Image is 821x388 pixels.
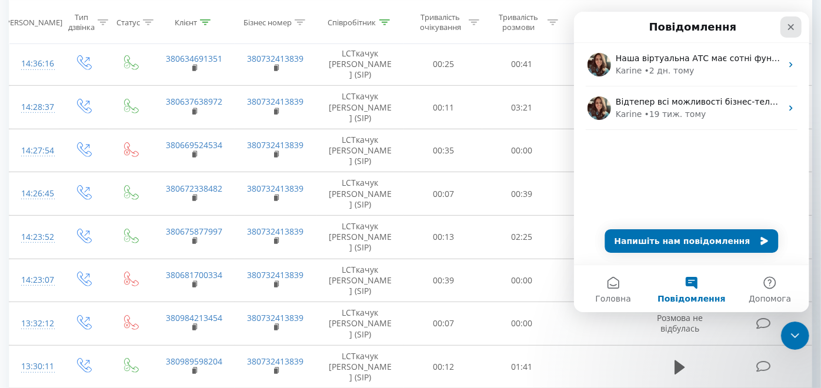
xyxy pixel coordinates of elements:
[572,12,626,32] div: Назва схеми переадресації
[404,302,482,346] td: 00:07
[482,42,560,86] td: 00:41
[21,355,48,378] div: 13:30:11
[404,42,482,86] td: 00:25
[116,17,140,27] div: Статус
[415,12,466,32] div: Тривалість очікування
[482,259,560,302] td: 00:00
[316,302,404,346] td: LCТкачук [PERSON_NAME] (SIP)
[157,253,235,300] button: Допомога
[316,86,404,129] td: LCТкачук [PERSON_NAME] (SIP)
[166,96,222,107] a: 380637638972
[781,322,809,350] iframe: Intercom live chat
[166,226,222,237] a: 380675877997
[482,86,560,129] td: 03:21
[316,216,404,259] td: LCТкачук [PERSON_NAME] (SIP)
[21,139,48,162] div: 14:27:54
[3,17,62,27] div: [PERSON_NAME]
[166,269,222,280] a: 380681700334
[316,42,404,86] td: LCТкачук [PERSON_NAME] (SIP)
[166,312,222,323] a: 380984213454
[71,53,121,65] div: • 2 дн. тому
[404,172,482,216] td: 00:07
[166,53,222,64] a: 380634691351
[21,283,57,291] span: Головна
[21,269,48,292] div: 14:23:07
[248,96,304,107] a: 380732413839
[68,12,95,32] div: Тип дзвінка
[166,183,222,194] a: 380672338482
[482,129,560,172] td: 00:00
[248,356,304,367] a: 380732413839
[482,216,560,259] td: 02:25
[248,53,304,64] a: 380732413839
[404,129,482,172] td: 00:35
[248,269,304,280] a: 380732413839
[31,218,205,241] button: Напишіть нам повідомлення
[21,96,48,119] div: 14:28:37
[248,312,304,323] a: 380732413839
[316,172,404,216] td: LCТкачук [PERSON_NAME] (SIP)
[166,356,222,367] a: 380989598204
[14,85,37,108] img: Profile image for Karine
[21,312,48,335] div: 13:32:12
[84,283,151,291] span: Повідомлення
[166,139,222,150] a: 380669524534
[175,17,197,27] div: Клієнт
[21,182,48,205] div: 14:26:45
[71,96,132,109] div: • 19 тиж. тому
[328,17,376,27] div: Співробітник
[243,17,292,27] div: Бізнес номер
[657,312,703,334] span: Розмова не відбулась
[42,96,68,109] div: Karine
[404,259,482,302] td: 00:39
[42,42,723,51] span: Наша віртуальна АТС має сотні функцій, які просто неможливо описати на одній сторінці сайту. Дава...
[482,172,560,216] td: 00:39
[574,12,809,312] iframe: Intercom live chat
[493,12,544,32] div: Тривалість розмови
[248,226,304,237] a: 380732413839
[21,52,48,75] div: 14:36:16
[404,86,482,129] td: 00:11
[248,139,304,150] a: 380732413839
[482,302,560,346] td: 00:00
[21,226,48,249] div: 14:23:52
[316,129,404,172] td: LCТкачук [PERSON_NAME] (SIP)
[248,183,304,194] a: 380732413839
[316,259,404,302] td: LCТкачук [PERSON_NAME] (SIP)
[404,216,482,259] td: 00:13
[42,53,68,65] div: Karine
[175,283,217,291] span: Допомога
[78,253,156,300] button: Повідомлення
